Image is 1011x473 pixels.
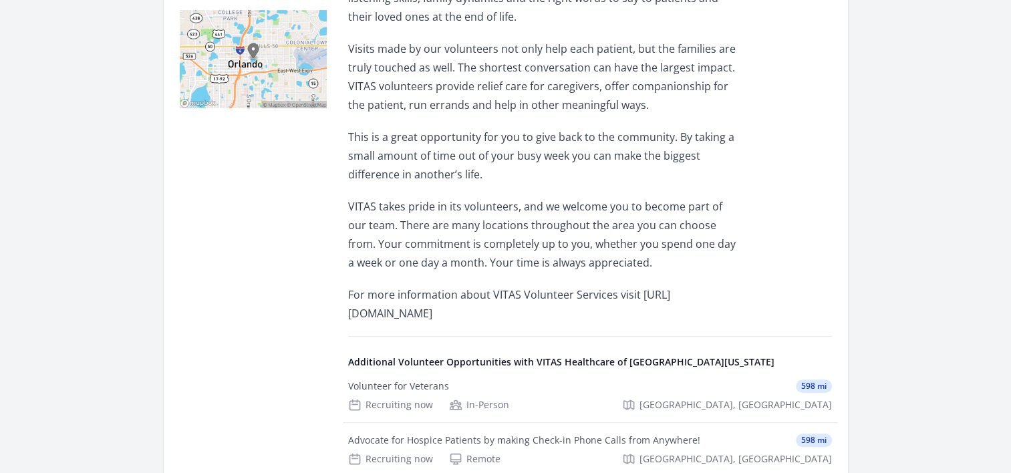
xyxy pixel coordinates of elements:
p: For more information about VITAS Volunteer Services visit [URL][DOMAIN_NAME] [348,285,739,323]
div: Remote [449,452,500,466]
p: VITAS takes pride in its volunteers, and we welcome you to become part of our team. There are man... [348,197,739,272]
div: Advocate for Hospice Patients by making Check-in Phone Calls from Anywhere! [348,434,700,447]
span: [GEOGRAPHIC_DATA], [GEOGRAPHIC_DATA] [639,398,832,412]
div: In-Person [449,398,509,412]
span: [GEOGRAPHIC_DATA], [GEOGRAPHIC_DATA] [639,452,832,466]
div: Recruiting now [348,398,433,412]
p: Visits made by our volunteers not only help each patient, but the families are truly touched as w... [348,39,739,114]
span: 598 mi [796,434,832,447]
div: Volunteer for Veterans [348,379,449,393]
div: Recruiting now [348,452,433,466]
p: This is a great opportunity for you to give back to the community. By taking a small amount of ti... [348,128,739,184]
span: 598 mi [796,379,832,393]
a: Volunteer for Veterans 598 mi Recruiting now In-Person [GEOGRAPHIC_DATA], [GEOGRAPHIC_DATA] [343,369,837,422]
img: Map [180,10,327,108]
h4: Additional Volunteer Opportunities with VITAS Healthcare of [GEOGRAPHIC_DATA][US_STATE] [348,355,832,369]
